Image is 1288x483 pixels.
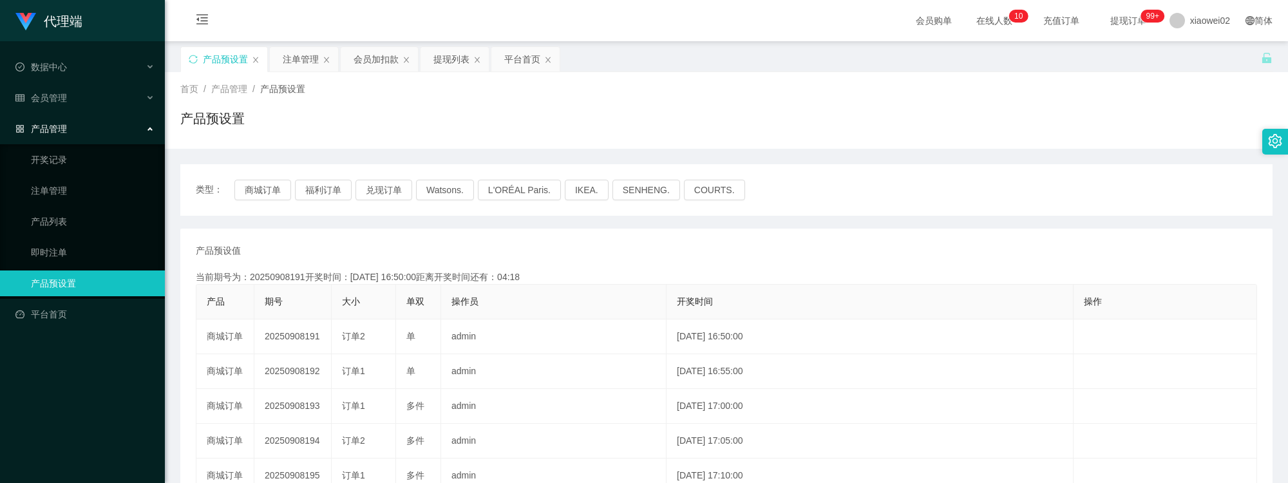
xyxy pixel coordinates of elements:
[406,366,415,376] span: 单
[441,389,667,424] td: admin
[204,84,206,94] span: /
[402,56,410,64] i: 图标: close
[31,270,155,296] a: 产品预设置
[31,209,155,234] a: 产品列表
[15,124,24,133] i: 图标: appstore-o
[44,1,82,42] h1: 代理端
[234,180,291,200] button: 商城订单
[684,180,745,200] button: COURTS.
[667,389,1074,424] td: [DATE] 17:00:00
[254,319,332,354] td: 20250908191
[970,16,1019,25] span: 在线人数
[15,62,24,71] i: 图标: check-circle-o
[203,47,248,71] div: 产品预设置
[677,296,713,307] span: 开奖时间
[406,435,424,446] span: 多件
[254,354,332,389] td: 20250908192
[196,389,254,424] td: 商城订单
[31,147,155,173] a: 开奖记录
[211,84,247,94] span: 产品管理
[355,180,412,200] button: 兑现订单
[406,296,424,307] span: 单双
[31,178,155,204] a: 注单管理
[1245,16,1255,25] i: 图标: global
[180,1,224,42] i: 图标: menu-fold
[189,55,198,64] i: 图标: sync
[667,354,1074,389] td: [DATE] 16:55:00
[342,366,365,376] span: 订单1
[252,84,255,94] span: /
[1019,10,1023,23] p: 0
[1261,52,1273,64] i: 图标: unlock
[180,84,198,94] span: 首页
[478,180,561,200] button: L'ORÉAL Paris.
[612,180,680,200] button: SENHENG.
[323,56,330,64] i: 图标: close
[416,180,474,200] button: Watsons.
[406,401,424,411] span: 多件
[544,56,552,64] i: 图标: close
[473,56,481,64] i: 图标: close
[433,47,469,71] div: 提现列表
[1141,10,1164,23] sup: 1111
[260,84,305,94] span: 产品预设置
[15,62,67,72] span: 数据中心
[15,13,36,31] img: logo.9652507e.png
[196,270,1257,284] div: 当前期号为：20250908191开奖时间：[DATE] 16:50:00距离开奖时间还有：04:18
[342,296,360,307] span: 大小
[667,319,1074,354] td: [DATE] 16:50:00
[196,424,254,459] td: 商城订单
[406,331,415,341] span: 单
[451,296,478,307] span: 操作员
[252,56,260,64] i: 图标: close
[406,470,424,480] span: 多件
[254,424,332,459] td: 20250908194
[1009,10,1028,23] sup: 10
[342,435,365,446] span: 订单2
[207,296,225,307] span: 产品
[196,180,234,200] span: 类型：
[1084,296,1102,307] span: 操作
[15,93,24,102] i: 图标: table
[441,319,667,354] td: admin
[441,424,667,459] td: admin
[31,240,155,265] a: 即时注单
[1037,16,1086,25] span: 充值订单
[342,331,365,341] span: 订单2
[354,47,399,71] div: 会员加扣款
[196,319,254,354] td: 商城订单
[15,93,67,103] span: 会员管理
[342,470,365,480] span: 订单1
[1268,134,1282,148] i: 图标: setting
[295,180,352,200] button: 福利订单
[441,354,667,389] td: admin
[565,180,609,200] button: IKEA.
[254,389,332,424] td: 20250908193
[504,47,540,71] div: 平台首页
[265,296,283,307] span: 期号
[196,354,254,389] td: 商城订单
[180,109,245,128] h1: 产品预设置
[15,124,67,134] span: 产品管理
[15,15,82,26] a: 代理端
[667,424,1074,459] td: [DATE] 17:05:00
[196,244,241,258] span: 产品预设值
[283,47,319,71] div: 注单管理
[1014,10,1019,23] p: 1
[342,401,365,411] span: 订单1
[1104,16,1153,25] span: 提现订单
[15,301,155,327] a: 图标: dashboard平台首页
